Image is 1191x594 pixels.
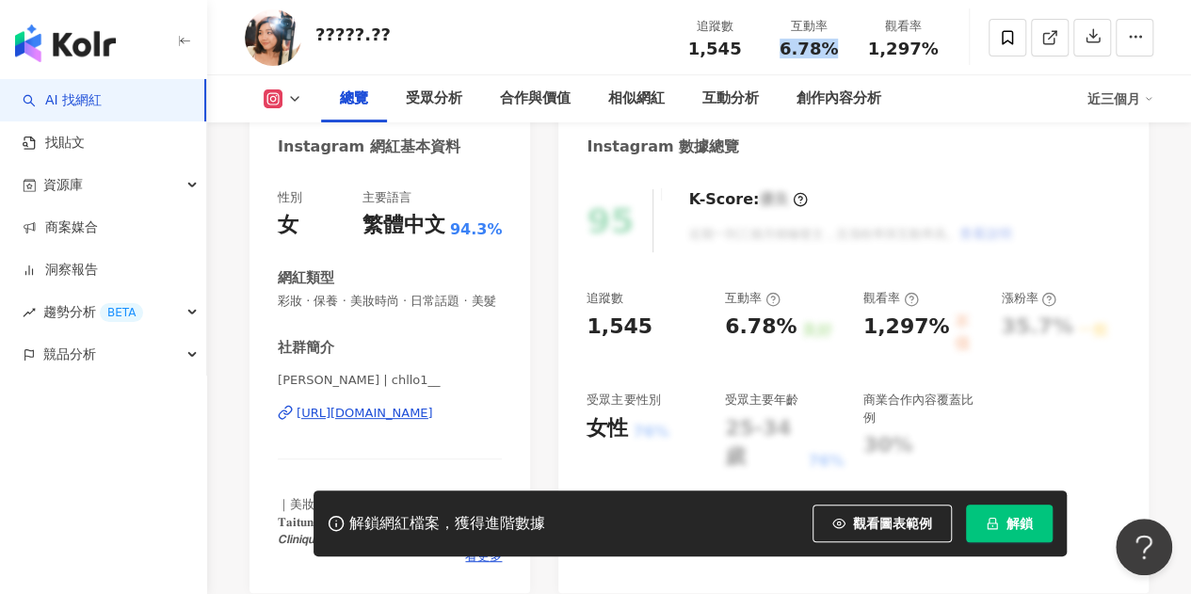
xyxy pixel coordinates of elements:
[863,290,919,307] div: 觀看率
[702,88,759,110] div: 互動分析
[587,290,623,307] div: 追蹤數
[868,40,939,58] span: 1,297%
[780,40,838,58] span: 6.78%
[587,313,652,342] div: 1,545
[853,516,932,531] span: 觀看圖表範例
[349,514,545,534] div: 解鎖網紅檔案，獲得進階數據
[100,303,143,322] div: BETA
[688,189,808,210] div: K-Score :
[278,268,334,288] div: 網紅類型
[23,134,85,153] a: 找貼文
[23,261,98,280] a: 洞察報告
[863,392,983,425] div: 商業合作內容覆蓋比例
[725,290,781,307] div: 互動率
[245,9,301,66] img: KOL Avatar
[406,88,462,110] div: 受眾分析
[450,219,503,240] span: 94.3%
[986,517,999,530] span: lock
[278,189,302,206] div: 性別
[867,17,939,36] div: 觀看率
[23,306,36,319] span: rise
[362,211,445,240] div: 繁體中文
[362,189,411,206] div: 主要語言
[1006,516,1033,531] span: 解鎖
[278,338,334,358] div: 社群簡介
[863,313,950,355] div: 1,297%
[587,392,660,409] div: 受眾主要性別
[278,136,460,157] div: Instagram 網紅基本資料
[43,333,96,376] span: 競品分析
[465,548,502,565] span: 看更多
[1087,84,1153,114] div: 近三個月
[725,313,797,342] div: 6.78%
[340,88,368,110] div: 總覽
[587,414,628,443] div: 女性
[1001,290,1056,307] div: 漲粉率
[725,392,798,409] div: 受眾主要年齡
[278,372,502,389] span: [PERSON_NAME] | chllo1__
[773,17,845,36] div: 互動率
[278,211,298,240] div: 女
[297,405,433,422] div: [URL][DOMAIN_NAME]
[587,136,739,157] div: Instagram 數據總覽
[679,17,750,36] div: 追蹤數
[608,88,665,110] div: 相似網紅
[278,293,502,310] span: 彩妝 · 保養 · 美妝時尚 · 日常話題 · 美髮
[688,39,742,58] span: 1,545
[813,505,952,542] button: 觀看圖表範例
[43,291,143,333] span: 趨勢分析
[15,24,116,62] img: logo
[500,88,571,110] div: 合作與價值
[315,23,391,46] div: ?????.??
[23,218,98,237] a: 商案媒合
[23,91,102,110] a: searchAI 找網紅
[966,505,1053,542] button: 解鎖
[43,164,83,206] span: 資源庫
[278,405,502,422] a: [URL][DOMAIN_NAME]
[797,88,881,110] div: 創作內容分析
